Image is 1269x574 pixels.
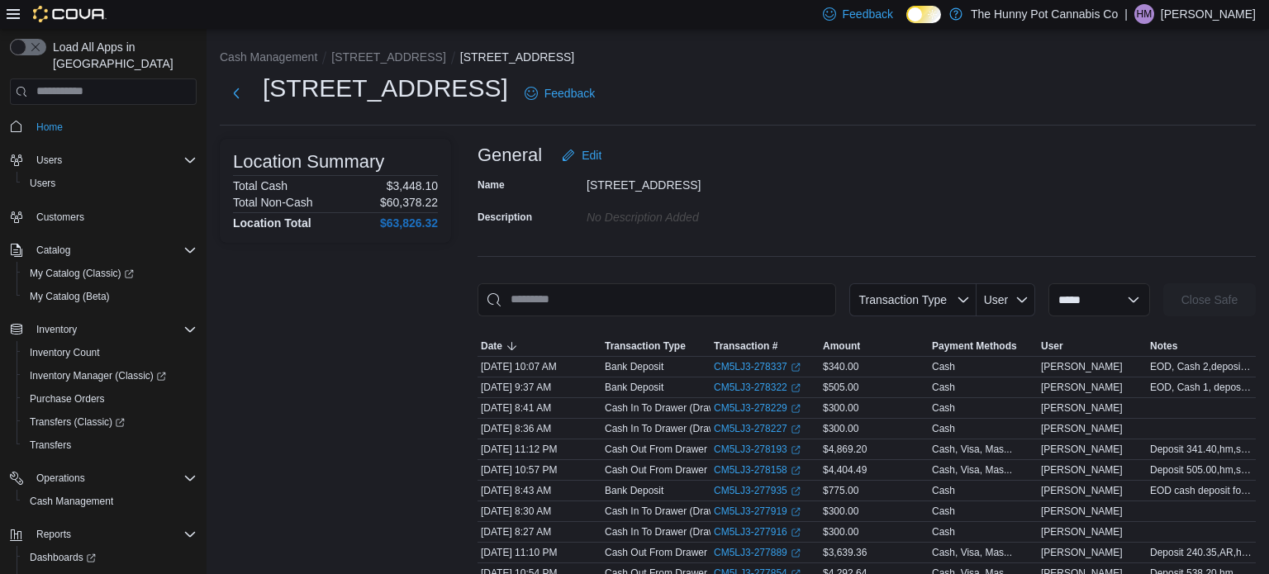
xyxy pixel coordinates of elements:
svg: External link [791,528,801,538]
span: Amount [823,339,860,353]
span: User [984,293,1009,306]
svg: External link [791,383,801,393]
button: Customers [3,205,203,229]
button: Inventory [3,318,203,341]
a: My Catalog (Beta) [23,287,116,306]
div: [DATE] 11:12 PM [478,439,601,459]
p: Cash In To Drawer (Drawer 1) [605,422,736,435]
span: Inventory Count [23,343,197,363]
span: EOD, Cash 2,deposit from [DATE],deposited on [DATE] 4 x $50 7 x $20 [1150,360,1252,373]
label: Description [478,211,532,224]
span: Transfers [23,435,197,455]
a: Customers [30,207,91,227]
button: Purchase Orders [17,387,203,410]
span: Dashboards [30,551,96,564]
p: [PERSON_NAME] [1161,4,1256,24]
span: My Catalog (Classic) [30,267,134,280]
span: $300.00 [823,422,858,435]
a: CM5LJ3-278193External link [714,443,801,456]
svg: External link [791,507,801,517]
div: Cash [932,505,955,518]
h6: Total Cash [233,179,288,192]
button: Catalog [30,240,77,260]
div: [DATE] 8:27 AM [478,522,601,542]
span: Inventory Manager (Classic) [23,366,197,386]
span: Inventory [36,323,77,336]
span: [PERSON_NAME] [1041,422,1123,435]
span: Customers [36,211,84,224]
span: Transaction Type [858,293,947,306]
a: Transfers (Classic) [17,410,203,434]
span: Deposit 505.00,hm,sw,[PERSON_NAME],cm,ar [1150,463,1252,477]
span: HM [1137,4,1153,24]
button: Transaction Type [601,336,711,356]
span: Dark Mode [906,23,907,24]
button: User [1038,336,1147,356]
a: CM5LJ3-277889External link [714,546,801,559]
button: Date [478,336,601,356]
svg: External link [791,466,801,476]
div: [DATE] 10:07 AM [478,357,601,377]
span: Users [36,154,62,167]
button: Transaction # [711,336,820,356]
span: Transfers (Classic) [23,412,197,432]
button: Amount [820,336,929,356]
span: My Catalog (Beta) [30,290,110,303]
p: Cash In To Drawer (Drawer 2) [605,505,736,518]
a: Inventory Manager (Classic) [17,364,203,387]
span: [PERSON_NAME] [1041,546,1123,559]
span: Inventory Manager (Classic) [30,369,166,382]
p: Bank Deposit [605,484,663,497]
a: My Catalog (Classic) [17,262,203,285]
a: Inventory Count [23,343,107,363]
div: Hector Molina [1134,4,1154,24]
a: Feedback [518,77,601,110]
label: Name [478,178,505,192]
span: Inventory [30,320,197,339]
span: Operations [30,468,197,488]
button: Notes [1147,336,1256,356]
span: Payment Methods [932,339,1017,353]
span: Cash Management [23,491,197,511]
span: [PERSON_NAME] [1041,401,1123,415]
svg: External link [791,548,801,558]
span: Users [23,173,197,193]
button: Cash Management [220,50,317,64]
span: Transfers (Classic) [30,415,125,429]
span: User [1041,339,1063,353]
p: Cash Out From Drawer (Drawer 2) [605,443,757,456]
button: Transaction Type [849,283,977,316]
span: [PERSON_NAME] [1041,360,1123,373]
a: My Catalog (Classic) [23,263,140,283]
span: Inventory Count [30,346,100,359]
span: $4,404.49 [823,463,867,477]
button: Inventory [30,320,83,339]
div: Cash [932,401,955,415]
svg: External link [791,486,801,496]
div: Cash, Visa, Mas... [932,463,1012,477]
h6: Total Non-Cash [233,196,313,209]
div: [DATE] 11:10 PM [478,543,601,562]
span: [PERSON_NAME] [1041,525,1123,538]
div: Cash, Visa, Mas... [932,546,1012,559]
a: Cash Management [23,491,120,511]
button: Users [3,149,203,172]
a: Dashboards [23,548,102,567]
svg: External link [791,404,801,414]
a: CM5LJ3-278229External link [714,401,801,415]
a: Transfers (Classic) [23,412,131,432]
button: Next [220,77,253,110]
span: Cash Management [30,495,113,508]
button: Operations [30,468,92,488]
div: No Description added [587,204,808,224]
span: Deposit 341.40,hm,sw,cm,AR,liz [1150,443,1252,456]
p: Bank Deposit [605,360,663,373]
a: CM5LJ3-277919External link [714,505,801,518]
p: Cash In To Drawer (Drawer 2) [605,401,736,415]
span: Purchase Orders [30,392,105,406]
span: $505.00 [823,381,858,394]
p: | [1124,4,1128,24]
button: Reports [30,524,78,544]
span: $775.00 [823,484,858,497]
p: $3,448.10 [387,179,438,192]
